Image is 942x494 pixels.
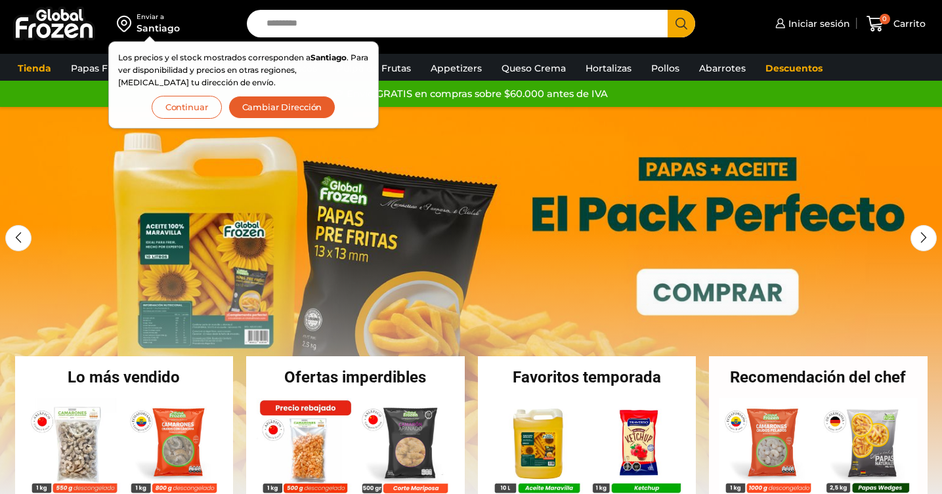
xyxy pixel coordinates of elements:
div: Next slide [910,225,937,251]
a: Iniciar sesión [772,10,850,37]
h2: Favoritos temporada [478,369,696,385]
div: Enviar a [137,12,180,22]
button: Search button [668,10,695,37]
button: Cambiar Dirección [228,96,336,119]
span: 0 [880,14,890,24]
a: Appetizers [424,56,488,81]
h2: Ofertas imperdibles [246,369,465,385]
div: Santiago [137,22,180,35]
img: address-field-icon.svg [117,12,137,35]
p: Los precios y el stock mostrados corresponden a . Para ver disponibilidad y precios en otras regi... [118,51,369,89]
h2: Recomendación del chef [709,369,928,385]
a: Tienda [11,56,58,81]
h2: Lo más vendido [15,369,234,385]
span: Iniciar sesión [785,17,850,30]
a: Pollos [645,56,686,81]
button: Continuar [152,96,222,119]
a: Abarrotes [693,56,752,81]
a: Queso Crema [495,56,572,81]
a: Hortalizas [579,56,638,81]
a: Papas Fritas [64,56,135,81]
a: 0 Carrito [863,9,929,39]
span: Carrito [890,17,926,30]
a: Descuentos [759,56,829,81]
div: Previous slide [5,225,32,251]
strong: Santiago [310,52,347,62]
